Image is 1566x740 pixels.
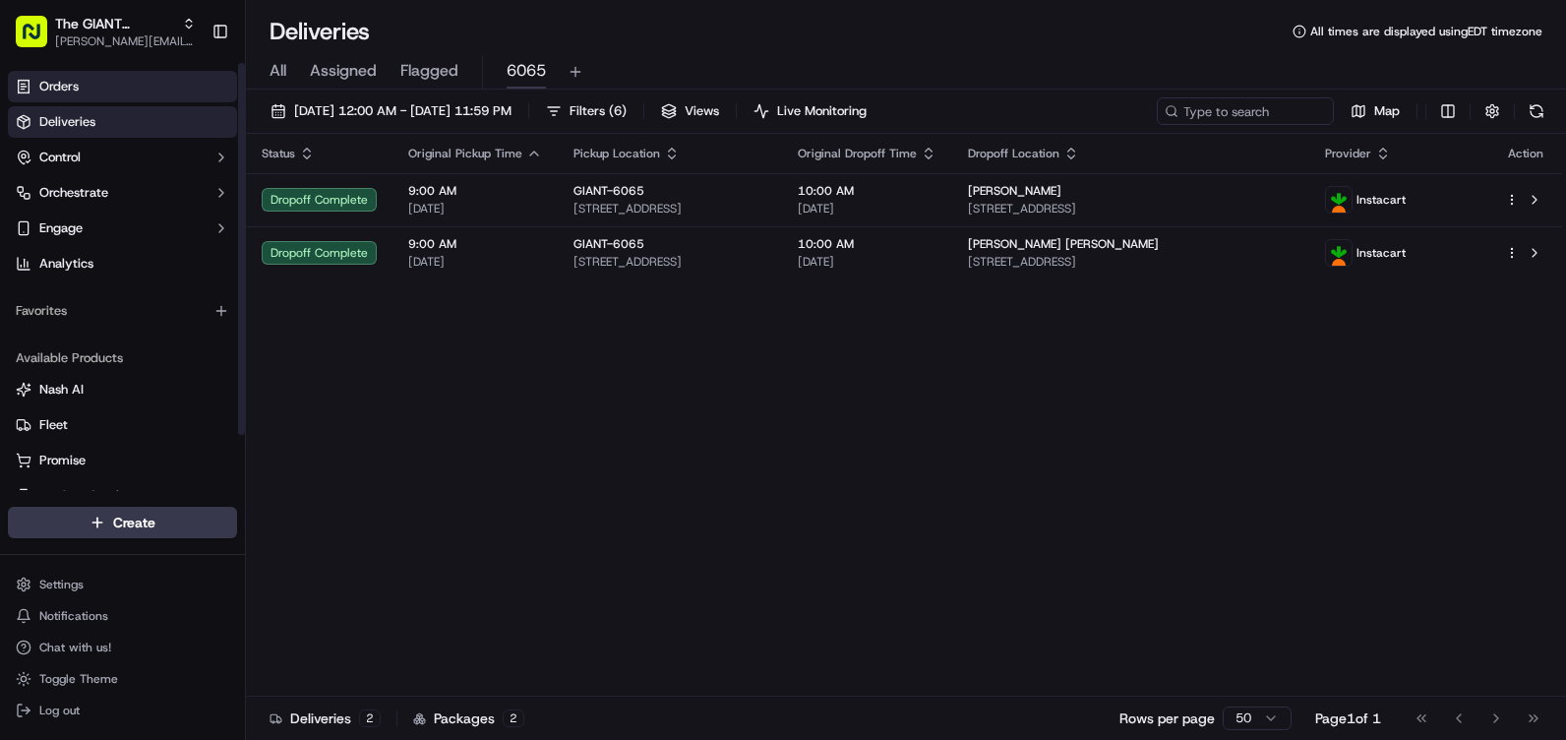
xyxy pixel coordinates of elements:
[20,287,35,303] div: 📗
[1505,146,1546,161] div: Action
[609,102,627,120] span: ( 6 )
[20,188,55,223] img: 1736555255976-a54dd68f-1ca7-489b-9aae-adbdc363a1c4
[1315,709,1381,728] div: Page 1 of 1
[408,201,542,216] span: [DATE]
[39,255,93,273] span: Analytics
[270,59,286,83] span: All
[1325,146,1371,161] span: Provider
[8,480,237,512] button: Product Catalog
[1157,97,1334,125] input: Type to search
[39,640,111,655] span: Chat with us!
[310,59,377,83] span: Assigned
[8,665,237,693] button: Toggle Theme
[8,8,204,55] button: The GIANT Company[PERSON_NAME][EMAIL_ADDRESS][PERSON_NAME][DOMAIN_NAME]
[166,287,182,303] div: 💻
[8,142,237,173] button: Control
[408,236,542,252] span: 9:00 AM
[39,452,86,469] span: Promise
[745,97,875,125] button: Live Monitoring
[270,709,381,728] div: Deliveries
[16,487,229,505] a: Product Catalog
[8,177,237,209] button: Orchestrate
[408,146,522,161] span: Original Pickup Time
[1523,97,1550,125] button: Refresh
[262,97,520,125] button: [DATE] 12:00 AM - [DATE] 11:59 PM
[798,146,917,161] span: Original Dropoff Time
[8,374,237,405] button: Nash AI
[685,102,719,120] span: Views
[39,285,151,305] span: Knowledge Base
[8,697,237,724] button: Log out
[1310,24,1542,39] span: All times are displayed using EDT timezone
[573,254,766,270] span: [STREET_ADDRESS]
[798,201,936,216] span: [DATE]
[507,59,546,83] span: 6065
[8,213,237,244] button: Engage
[186,285,316,305] span: API Documentation
[39,703,80,718] span: Log out
[8,602,237,630] button: Notifications
[55,14,174,33] button: The GIANT Company
[8,445,237,476] button: Promise
[294,102,512,120] span: [DATE] 12:00 AM - [DATE] 11:59 PM
[1326,187,1352,213] img: profile_instacart_ahold_partner.png
[1356,192,1406,208] span: Instacart
[67,208,249,223] div: We're available if you need us!
[8,106,237,138] a: Deliveries
[359,709,381,727] div: 2
[798,254,936,270] span: [DATE]
[8,409,237,441] button: Fleet
[968,183,1061,199] span: [PERSON_NAME]
[39,184,108,202] span: Orchestrate
[8,71,237,102] a: Orders
[968,201,1294,216] span: [STREET_ADDRESS]
[39,671,118,687] span: Toggle Theme
[196,334,238,348] span: Pylon
[39,608,108,624] span: Notifications
[39,416,68,434] span: Fleet
[39,78,79,95] span: Orders
[777,102,867,120] span: Live Monitoring
[408,183,542,199] span: 9:00 AM
[139,333,238,348] a: Powered byPylon
[8,507,237,538] button: Create
[8,634,237,661] button: Chat with us!
[8,295,237,327] div: Favorites
[113,513,155,532] span: Create
[16,452,229,469] a: Promise
[39,487,134,505] span: Product Catalog
[262,146,295,161] span: Status
[334,194,358,217] button: Start new chat
[652,97,728,125] button: Views
[413,709,524,728] div: Packages
[573,146,660,161] span: Pickup Location
[1374,102,1400,120] span: Map
[8,571,237,598] button: Settings
[8,342,237,374] div: Available Products
[20,79,358,110] p: Welcome 👋
[573,201,766,216] span: [STREET_ADDRESS]
[503,709,524,727] div: 2
[968,254,1294,270] span: [STREET_ADDRESS]
[1326,240,1352,266] img: profile_instacart_ahold_partner.png
[573,236,644,252] span: GIANT-6065
[8,248,237,279] a: Analytics
[39,381,84,399] span: Nash AI
[968,236,1159,252] span: [PERSON_NAME] [PERSON_NAME]
[968,146,1059,161] span: Dropoff Location
[537,97,635,125] button: Filters(6)
[39,577,84,592] span: Settings
[67,188,323,208] div: Start new chat
[55,33,196,49] button: [PERSON_NAME][EMAIL_ADDRESS][PERSON_NAME][DOMAIN_NAME]
[270,16,370,47] h1: Deliveries
[1356,245,1406,261] span: Instacart
[1119,709,1215,728] p: Rows per page
[16,381,229,399] a: Nash AI
[570,102,627,120] span: Filters
[51,127,354,148] input: Got a question? Start typing here...
[20,20,59,59] img: Nash
[400,59,458,83] span: Flagged
[12,277,158,313] a: 📗Knowledge Base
